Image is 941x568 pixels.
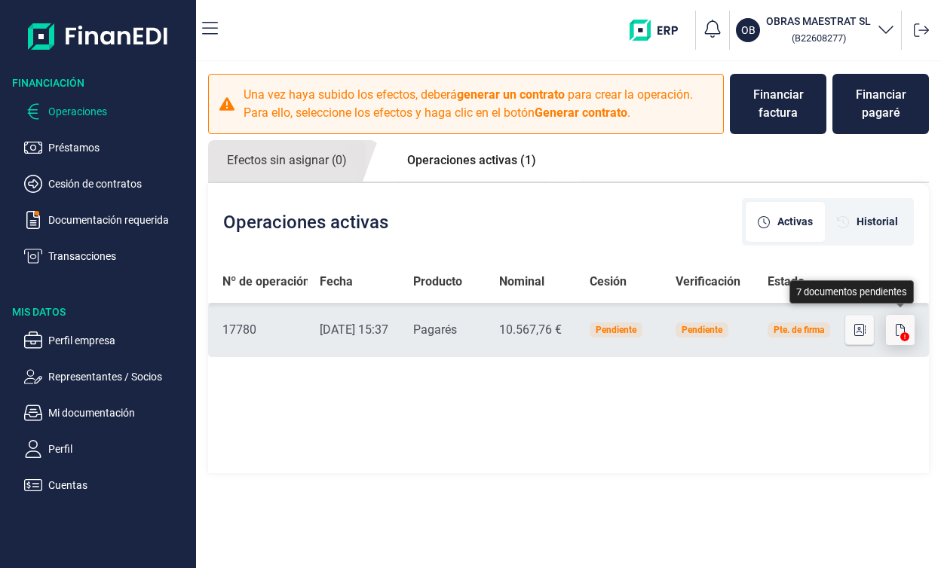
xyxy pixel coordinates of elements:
[590,273,627,291] span: Cesión
[825,202,910,242] div: [object Object]
[320,321,389,339] div: [DATE] 15:37
[48,139,190,157] p: Préstamos
[48,102,190,121] p: Operaciones
[535,105,627,120] b: Generar contrato
[24,139,190,157] button: Préstamos
[413,273,462,291] span: Producto
[48,211,190,229] p: Documentación requerida
[222,273,310,291] span: Nº de operación
[24,440,190,458] button: Perfil
[24,476,190,494] button: Cuentas
[736,14,895,47] button: OBOBRAS MAESTRAT SL (B22608277)
[24,247,190,265] button: Transacciones
[596,325,636,334] div: Pendiente
[832,74,929,134] button: Financiar pagaré
[28,12,169,60] img: Logo de aplicación
[730,74,826,134] button: Financiar factura
[388,140,555,181] a: Operaciones activas (1)
[777,214,813,230] span: Activas
[48,331,190,350] p: Perfil empresa
[223,212,388,233] h2: Operaciones activas
[48,247,190,265] p: Transacciones
[208,140,366,182] a: Efectos sin asignar (0)
[682,325,722,334] div: Pendiente
[320,273,353,291] span: Fecha
[741,23,756,38] p: OB
[792,32,846,44] small: Copiar cif
[24,404,190,422] button: Mi documentación
[499,321,566,339] div: 10.567,76 €
[222,321,296,339] div: 17780
[630,20,689,41] img: erp
[24,331,190,350] button: Perfil empresa
[48,368,190,386] p: Representantes / Socios
[457,87,565,102] b: generar un contrato
[766,14,871,29] h3: OBRAS MAESTRAT SL
[676,273,740,291] span: Verificación
[746,202,825,242] div: [object Object]
[789,280,914,304] div: 7 documentos pendientes
[768,273,805,291] span: Estado
[742,86,814,122] div: Financiar factura
[48,440,190,458] p: Perfil
[24,175,190,193] button: Cesión de contratos
[844,86,917,122] div: Financiar pagaré
[48,476,190,494] p: Cuentas
[774,325,824,334] div: Pte. de firma
[48,404,190,422] p: Mi documentación
[413,321,475,339] div: Pagarés
[24,368,190,386] button: Representantes / Socios
[857,214,898,230] span: Historial
[24,102,190,121] button: Operaciones
[24,211,190,229] button: Documentación requerida
[499,273,544,291] span: Nominal
[48,175,190,193] p: Cesión de contratos
[244,86,714,122] p: Una vez haya subido los efectos, deberá para crear la operación. Para ello, seleccione los efecto...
